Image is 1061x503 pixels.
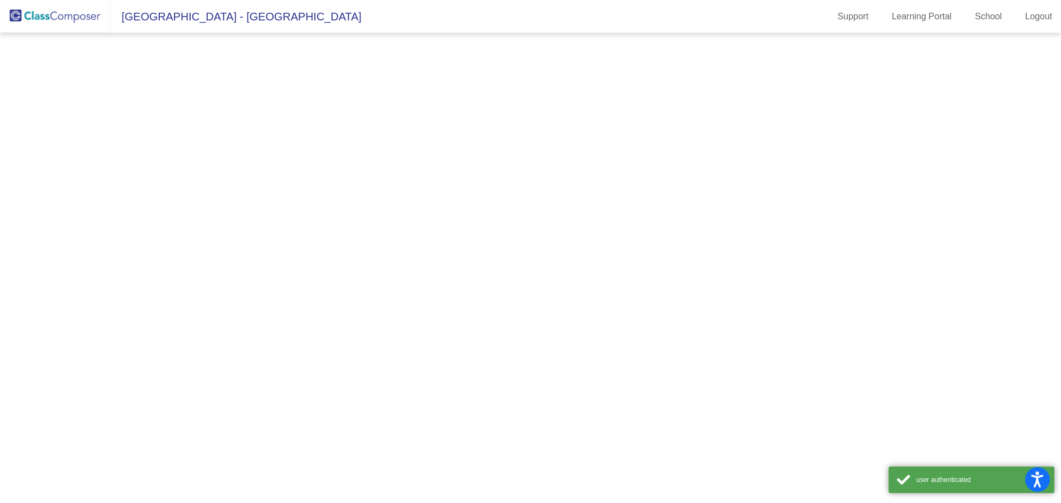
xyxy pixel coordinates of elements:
[111,8,361,25] span: [GEOGRAPHIC_DATA] - [GEOGRAPHIC_DATA]
[883,8,961,25] a: Learning Portal
[1016,8,1061,25] a: Logout
[916,475,1046,485] div: user authenticated
[829,8,878,25] a: Support
[966,8,1011,25] a: School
